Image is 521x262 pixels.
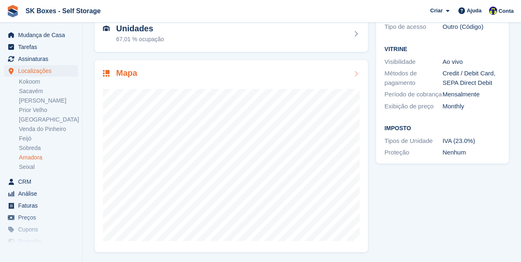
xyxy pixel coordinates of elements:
[4,29,78,41] a: menu
[384,125,500,132] h2: Imposto
[442,90,500,99] div: Mensalmente
[103,26,110,31] img: unit-icn-7be61d7bf1b0ce9d3e12c5938cc71ed9869f7b940bace4675aadf7bd6d80202e.svg
[18,53,68,65] span: Assinaturas
[384,136,442,146] div: Tipos de Unidade
[4,212,78,223] a: menu
[18,212,68,223] span: Preços
[4,41,78,53] a: menu
[19,116,78,124] a: [GEOGRAPHIC_DATA]
[498,7,514,15] span: Conta
[19,154,78,161] a: Amadora
[384,90,442,99] div: Período de cobrança
[442,102,500,111] div: Monthly
[442,69,500,87] div: Credit / Debit Card, SEPA Direct Debit
[116,35,164,44] div: 67,01 % ocupação
[18,200,68,211] span: Faturas
[18,188,68,199] span: Análise
[19,106,78,114] a: Prior Velho
[19,78,78,86] a: Kokoom
[18,224,68,235] span: Cupons
[19,144,78,152] a: Sobreda
[384,22,442,32] div: Tipo de acesso
[19,135,78,143] a: Feijó
[7,5,19,17] img: stora-icon-8386f47178a22dfd0bd8f6a31ec36ba5ce8667c1dd55bd0f319d3a0aa187defe.svg
[4,236,78,247] a: menu
[430,7,442,15] span: Criar
[384,102,442,111] div: Exibição de preço
[4,188,78,199] a: menu
[384,46,500,53] h2: Vitrine
[4,176,78,187] a: menu
[19,97,78,105] a: [PERSON_NAME]
[467,7,481,15] span: Ajuda
[4,65,78,77] a: menu
[384,148,442,157] div: Proteção
[18,29,68,41] span: Mudança de Casa
[95,60,368,253] a: Mapa
[19,163,78,171] a: Seixal
[18,236,68,247] span: Proteção
[384,69,442,87] div: Métodos de pagamento
[442,136,500,146] div: IVA (23.0%)
[116,24,164,33] h2: Unidades
[4,53,78,65] a: menu
[18,41,68,53] span: Tarefas
[95,16,368,52] a: Unidades 67,01 % ocupação
[4,224,78,235] a: menu
[4,200,78,211] a: menu
[442,57,500,67] div: Ao vivo
[103,70,110,77] img: map-icn-33ee37083ee616e46c38cad1a60f524a97daa1e2b2c8c0bc3eb3415660979fc1.svg
[442,148,500,157] div: Nenhum
[384,57,442,67] div: Visibilidade
[19,87,78,95] a: Sacavém
[19,125,78,133] a: Venda do Pinheiro
[22,4,104,18] a: SK Boxes - Self Storage
[116,68,137,78] h2: Mapa
[18,176,68,187] span: CRM
[442,22,500,32] div: Outro (Código)
[489,7,497,15] img: Rita Ferreira
[18,65,68,77] span: Localizações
